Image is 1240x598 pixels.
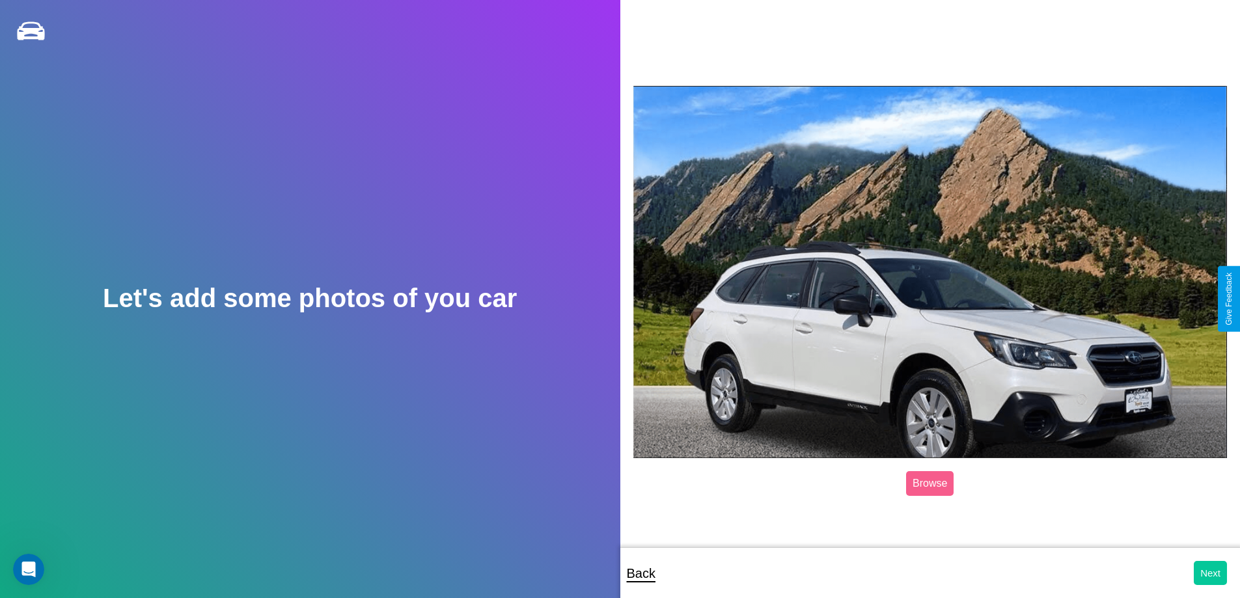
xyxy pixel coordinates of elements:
button: Next [1194,561,1227,585]
label: Browse [906,471,954,496]
iframe: Intercom live chat [13,554,44,585]
p: Back [627,562,655,585]
div: Give Feedback [1224,273,1233,325]
img: posted [633,86,1228,458]
h2: Let's add some photos of you car [103,284,517,313]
